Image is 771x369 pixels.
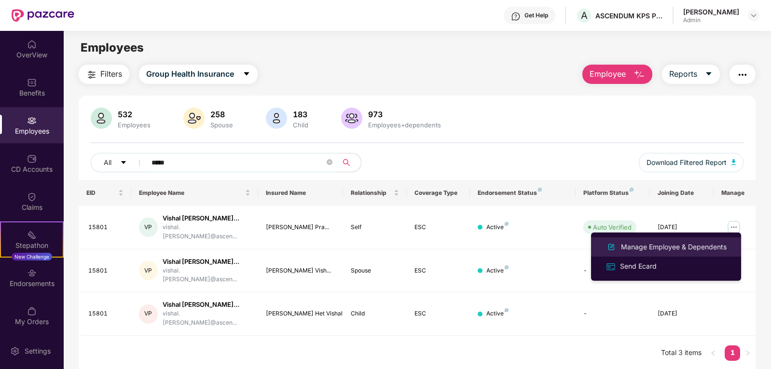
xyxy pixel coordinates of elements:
div: Get Help [524,12,548,19]
span: Reports [669,68,697,80]
img: svg+xml;base64,PHN2ZyBpZD0iRW5kb3JzZW1lbnRzIiB4bWxucz0iaHR0cDovL3d3dy53My5vcmcvMjAwMC9zdmciIHdpZH... [27,268,37,278]
div: New Challenge [12,253,52,260]
th: Relationship [343,180,407,206]
li: Total 3 items [661,345,702,361]
button: Download Filtered Report [639,153,744,172]
img: svg+xml;base64,PHN2ZyB4bWxucz0iaHR0cDovL3d3dy53My5vcmcvMjAwMC9zdmciIHdpZHRoPSIyNCIgaGVpZ2h0PSIyNC... [737,69,748,81]
span: Employee [590,68,626,80]
th: Joining Date [650,180,714,206]
img: svg+xml;base64,PHN2ZyB4bWxucz0iaHR0cDovL3d3dy53My5vcmcvMjAwMC9zdmciIHhtbG5zOnhsaW5rPSJodHRwOi8vd3... [266,108,287,129]
img: svg+xml;base64,PHN2ZyBpZD0iSGVscC0zMngzMiIgeG1sbnM9Imh0dHA6Ly93d3cudzMub3JnLzIwMDAvc3ZnIiB3aWR0aD... [511,12,521,21]
div: Active [486,266,509,275]
button: right [740,345,756,361]
span: close-circle [327,158,332,167]
div: Child [351,309,399,318]
div: VP [139,304,157,324]
img: svg+xml;base64,PHN2ZyBpZD0iQ2xhaW0iIHhtbG5zPSJodHRwOi8vd3d3LnczLm9yZy8yMDAwL3N2ZyIgd2lkdGg9IjIwIi... [27,192,37,202]
img: svg+xml;base64,PHN2ZyBpZD0iQ0RfQWNjb3VudHMiIGRhdGEtbmFtZT0iQ0QgQWNjb3VudHMiIHhtbG5zPSJodHRwOi8vd3... [27,154,37,164]
th: Employee Name [131,180,258,206]
img: New Pazcare Logo [12,9,74,22]
button: Filters [79,65,129,84]
img: svg+xml;base64,PHN2ZyB4bWxucz0iaHR0cDovL3d3dy53My5vcmcvMjAwMC9zdmciIHdpZHRoPSIxNiIgaGVpZ2h0PSIxNi... [606,261,616,272]
div: VP [139,261,157,280]
th: Insured Name [258,180,343,206]
div: Endorsement Status [478,189,568,197]
th: Coverage Type [407,180,470,206]
a: 1 [725,345,740,360]
img: svg+xml;base64,PHN2ZyB4bWxucz0iaHR0cDovL3d3dy53My5vcmcvMjAwMC9zdmciIHdpZHRoPSI4IiBoZWlnaHQ9IjgiIH... [505,265,509,269]
div: 973 [366,109,443,119]
span: search [337,159,356,166]
div: Settings [22,346,54,356]
span: Group Health Insurance [146,68,234,80]
button: Allcaret-down [91,153,150,172]
div: ESC [414,266,463,275]
div: ASCENDUM KPS PRIVATE LIMITED [595,11,663,20]
div: [DATE] [658,309,706,318]
img: svg+xml;base64,PHN2ZyB4bWxucz0iaHR0cDovL3d3dy53My5vcmcvMjAwMC9zdmciIHhtbG5zOnhsaW5rPSJodHRwOi8vd3... [91,108,112,129]
span: A [581,10,588,21]
span: Filters [100,68,122,80]
img: svg+xml;base64,PHN2ZyBpZD0iRW1wbG95ZWVzIiB4bWxucz0iaHR0cDovL3d3dy53My5vcmcvMjAwMC9zdmciIHdpZHRoPS... [27,116,37,125]
span: All [104,157,111,168]
img: svg+xml;base64,PHN2ZyBpZD0iSG9tZSIgeG1sbnM9Imh0dHA6Ly93d3cudzMub3JnLzIwMDAvc3ZnIiB3aWR0aD0iMjAiIG... [27,40,37,49]
img: svg+xml;base64,PHN2ZyB4bWxucz0iaHR0cDovL3d3dy53My5vcmcvMjAwMC9zdmciIHdpZHRoPSIyNCIgaGVpZ2h0PSIyNC... [86,69,97,81]
div: ESC [414,309,463,318]
div: Self [351,223,399,232]
img: manageButton [726,219,742,235]
span: EID [86,189,117,197]
div: [PERSON_NAME] Pra... [266,223,335,232]
span: caret-down [243,70,250,79]
img: svg+xml;base64,PHN2ZyB4bWxucz0iaHR0cDovL3d3dy53My5vcmcvMjAwMC9zdmciIHhtbG5zOnhsaW5rPSJodHRwOi8vd3... [731,159,736,165]
div: 15801 [88,223,124,232]
td: - [576,249,650,293]
img: svg+xml;base64,PHN2ZyB4bWxucz0iaHR0cDovL3d3dy53My5vcmcvMjAwMC9zdmciIHdpZHRoPSIyMSIgaGVpZ2h0PSIyMC... [27,230,37,240]
div: 15801 [88,309,124,318]
th: Manage [714,180,756,206]
div: VP [139,218,157,237]
button: Reportscaret-down [662,65,720,84]
img: svg+xml;base64,PHN2ZyB4bWxucz0iaHR0cDovL3d3dy53My5vcmcvMjAwMC9zdmciIHhtbG5zOnhsaW5rPSJodHRwOi8vd3... [183,108,205,129]
div: [DATE] [658,223,706,232]
div: Active [486,223,509,232]
img: svg+xml;base64,PHN2ZyB4bWxucz0iaHR0cDovL3d3dy53My5vcmcvMjAwMC9zdmciIHhtbG5zOnhsaW5rPSJodHRwOi8vd3... [606,241,617,253]
div: Vishal [PERSON_NAME]... [163,257,251,266]
img: svg+xml;base64,PHN2ZyB4bWxucz0iaHR0cDovL3d3dy53My5vcmcvMjAwMC9zdmciIHdpZHRoPSI4IiBoZWlnaHQ9IjgiIH... [505,222,509,226]
div: Employees [116,121,152,129]
span: Employees [81,41,144,55]
img: svg+xml;base64,PHN2ZyB4bWxucz0iaHR0cDovL3d3dy53My5vcmcvMjAwMC9zdmciIHdpZHRoPSI4IiBoZWlnaHQ9IjgiIH... [505,308,509,312]
div: Child [291,121,310,129]
img: svg+xml;base64,PHN2ZyBpZD0iU2V0dGluZy0yMHgyMCIgeG1sbnM9Imh0dHA6Ly93d3cudzMub3JnLzIwMDAvc3ZnIiB3aW... [10,346,20,356]
div: Spouse [351,266,399,275]
img: svg+xml;base64,PHN2ZyB4bWxucz0iaHR0cDovL3d3dy53My5vcmcvMjAwMC9zdmciIHhtbG5zOnhsaW5rPSJodHRwOi8vd3... [633,69,645,81]
div: vishal.[PERSON_NAME]@ascen... [163,309,251,328]
div: Vishal [PERSON_NAME]... [163,300,251,309]
li: Next Page [740,345,756,361]
button: left [705,345,721,361]
div: Auto Verified [593,222,632,232]
img: svg+xml;base64,PHN2ZyB4bWxucz0iaHR0cDovL3d3dy53My5vcmcvMjAwMC9zdmciIHdpZHRoPSI4IiBoZWlnaHQ9IjgiIH... [630,188,633,191]
div: 15801 [88,266,124,275]
div: Active [486,309,509,318]
img: svg+xml;base64,PHN2ZyB4bWxucz0iaHR0cDovL3d3dy53My5vcmcvMjAwMC9zdmciIHhtbG5zOnhsaW5rPSJodHRwOi8vd3... [341,108,362,129]
td: - [576,292,650,336]
div: 183 [291,109,310,119]
div: [PERSON_NAME] Het Vishal [266,309,335,318]
div: 258 [208,109,235,119]
th: EID [79,180,132,206]
li: Previous Page [705,345,721,361]
span: Download Filtered Report [647,157,727,168]
li: 1 [725,345,740,361]
img: svg+xml;base64,PHN2ZyBpZD0iQmVuZWZpdHMiIHhtbG5zPSJodHRwOi8vd3d3LnczLm9yZy8yMDAwL3N2ZyIgd2lkdGg9Ij... [27,78,37,87]
button: Group Health Insurancecaret-down [139,65,258,84]
div: 532 [116,109,152,119]
div: Spouse [208,121,235,129]
div: Vishal [PERSON_NAME]... [163,214,251,223]
button: search [337,153,361,172]
span: caret-down [120,159,127,167]
img: svg+xml;base64,PHN2ZyB4bWxucz0iaHR0cDovL3d3dy53My5vcmcvMjAwMC9zdmciIHdpZHRoPSI4IiBoZWlnaHQ9IjgiIH... [538,188,542,191]
div: Platform Status [583,189,642,197]
img: svg+xml;base64,PHN2ZyBpZD0iRHJvcGRvd24tMzJ4MzIiIHhtbG5zPSJodHRwOi8vd3d3LnczLm9yZy8yMDAwL3N2ZyIgd2... [750,12,757,19]
img: svg+xml;base64,PHN2ZyBpZD0iTXlfT3JkZXJzIiBkYXRhLW5hbWU9Ik15IE9yZGVycyIgeG1sbnM9Imh0dHA6Ly93d3cudz... [27,306,37,316]
button: Employee [582,65,652,84]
